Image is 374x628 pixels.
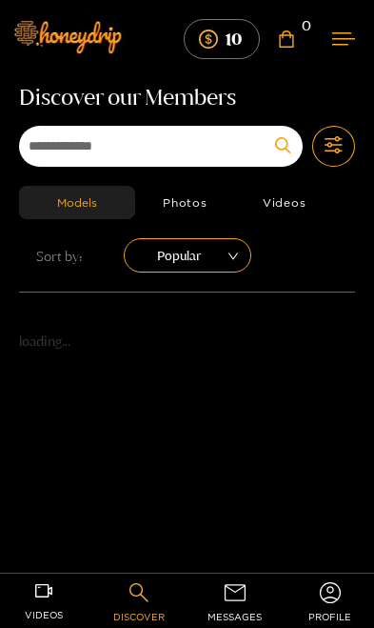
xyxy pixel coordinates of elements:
[290,579,370,628] a: profile
[135,186,235,219] button: Photos
[36,238,83,273] span: Sort by:
[312,126,355,167] button: Toggle Filter
[35,582,52,599] span: video-camera
[138,241,237,270] span: Popular
[195,579,275,628] a: messages
[184,19,260,58] button: 10
[302,15,311,37] span: 0
[19,78,355,116] h1: Discover our Members
[19,186,135,219] button: Models
[25,604,63,626] span: videos
[19,331,355,353] p: loading...
[124,238,251,273] div: sort
[207,606,262,628] span: messages
[263,126,304,167] button: Submit Search
[199,30,218,49] span: dollar
[113,606,165,628] span: discover
[308,606,351,628] span: profile
[4,579,84,628] a: videos
[313,13,374,64] button: Mobile Menu Toggle Button
[99,579,179,628] a: discover
[235,186,334,219] button: Videos
[223,25,245,52] mark: 10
